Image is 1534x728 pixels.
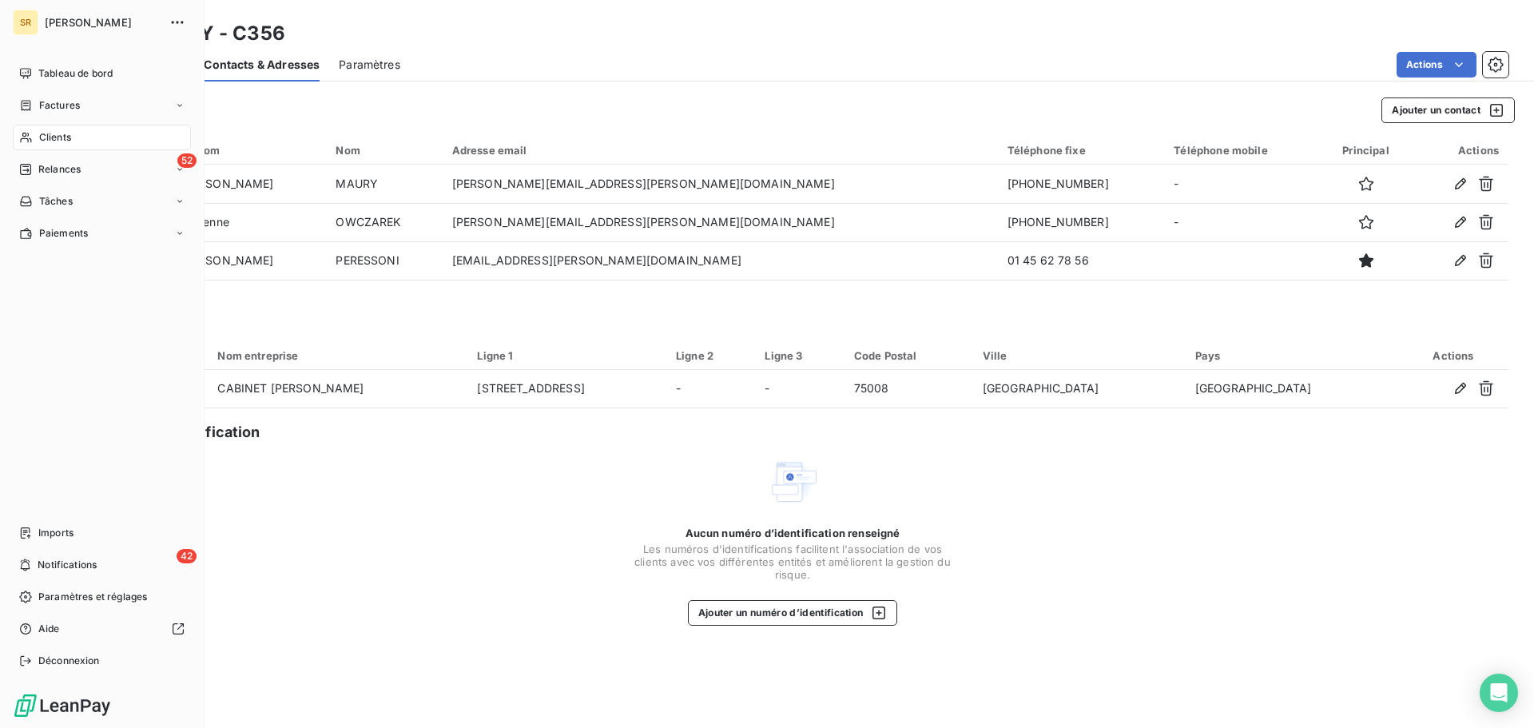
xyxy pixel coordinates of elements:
[686,527,900,539] span: Aucun numéro d’identification renseigné
[141,19,285,48] h3: MAURY - C356
[1186,370,1398,408] td: [GEOGRAPHIC_DATA]
[973,370,1186,408] td: [GEOGRAPHIC_DATA]
[688,600,898,626] button: Ajouter un numéro d’identification
[477,349,657,362] div: Ligne 1
[39,226,88,241] span: Paiements
[767,456,818,507] img: Empty state
[765,349,834,362] div: Ligne 3
[336,144,432,157] div: Nom
[38,66,113,81] span: Tableau de bord
[1381,97,1515,123] button: Ajouter un contact
[326,203,442,241] td: OWCZAREK
[339,57,400,73] span: Paramètres
[326,241,442,280] td: PERESSONI
[1164,203,1320,241] td: -
[171,165,327,203] td: [PERSON_NAME]
[38,526,74,540] span: Imports
[1480,674,1518,712] div: Open Intercom Messenger
[171,241,327,280] td: [PERSON_NAME]
[443,165,998,203] td: [PERSON_NAME][EMAIL_ADDRESS][PERSON_NAME][DOMAIN_NAME]
[181,144,317,157] div: Prénom
[39,98,80,113] span: Factures
[38,558,97,572] span: Notifications
[755,370,844,408] td: -
[39,130,71,145] span: Clients
[177,549,197,563] span: 42
[844,370,973,408] td: 75008
[208,370,467,408] td: CABINET [PERSON_NAME]
[38,654,100,668] span: Déconnexion
[998,165,1165,203] td: [PHONE_NUMBER]
[998,241,1165,280] td: 01 45 62 78 56
[998,203,1165,241] td: [PHONE_NUMBER]
[443,241,998,280] td: [EMAIL_ADDRESS][PERSON_NAME][DOMAIN_NAME]
[854,349,964,362] div: Code Postal
[666,370,755,408] td: -
[13,693,112,718] img: Logo LeanPay
[326,165,442,203] td: MAURY
[204,57,320,73] span: Contacts & Adresses
[39,194,73,209] span: Tâches
[13,616,191,642] a: Aide
[38,590,147,604] span: Paramètres et réglages
[633,543,952,581] span: Les numéros d'identifications facilitent l'association de vos clients avec vos différentes entité...
[467,370,666,408] td: [STREET_ADDRESS]
[443,203,998,241] td: [PERSON_NAME][EMAIL_ADDRESS][PERSON_NAME][DOMAIN_NAME]
[1397,52,1476,78] button: Actions
[13,10,38,35] div: SR
[1421,144,1499,157] div: Actions
[1007,144,1155,157] div: Téléphone fixe
[676,349,745,362] div: Ligne 2
[38,622,60,636] span: Aide
[171,203,327,241] td: Fabienne
[45,16,160,29] span: [PERSON_NAME]
[452,144,988,157] div: Adresse email
[177,153,197,168] span: 52
[1164,165,1320,203] td: -
[1195,349,1389,362] div: Pays
[38,162,81,177] span: Relances
[217,349,458,362] div: Nom entreprise
[983,349,1176,362] div: Ville
[1408,349,1499,362] div: Actions
[1174,144,1310,157] div: Téléphone mobile
[1330,144,1402,157] div: Principal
